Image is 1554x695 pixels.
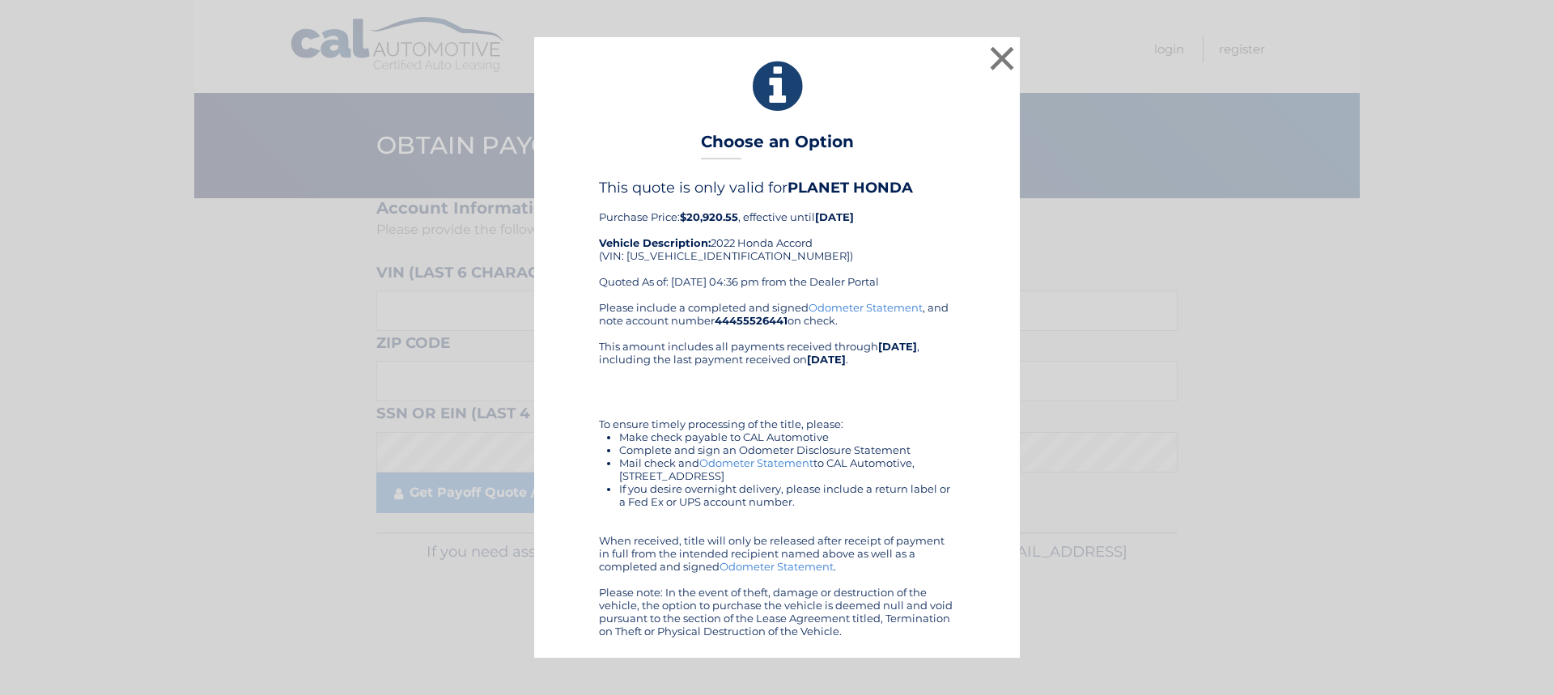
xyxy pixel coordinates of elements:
li: Mail check and to CAL Automotive, [STREET_ADDRESS] [619,456,955,482]
a: Odometer Statement [720,560,834,573]
div: Purchase Price: , effective until 2022 Honda Accord (VIN: [US_VEHICLE_IDENTIFICATION_NUMBER]) Quo... [599,179,955,300]
b: PLANET HONDA [788,179,913,197]
b: [DATE] [878,340,917,353]
div: Please include a completed and signed , and note account number on check. This amount includes al... [599,301,955,638]
h4: This quote is only valid for [599,179,955,197]
li: Complete and sign an Odometer Disclosure Statement [619,443,955,456]
b: [DATE] [807,353,846,366]
a: Odometer Statement [809,301,923,314]
b: $20,920.55 [680,210,738,223]
li: If you desire overnight delivery, please include a return label or a Fed Ex or UPS account number. [619,482,955,508]
strong: Vehicle Description: [599,236,711,249]
h3: Choose an Option [701,132,854,160]
a: Odometer Statement [699,456,813,469]
b: [DATE] [815,210,854,223]
b: 44455526441 [715,314,788,327]
button: × [986,42,1018,74]
li: Make check payable to CAL Automotive [619,430,955,443]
